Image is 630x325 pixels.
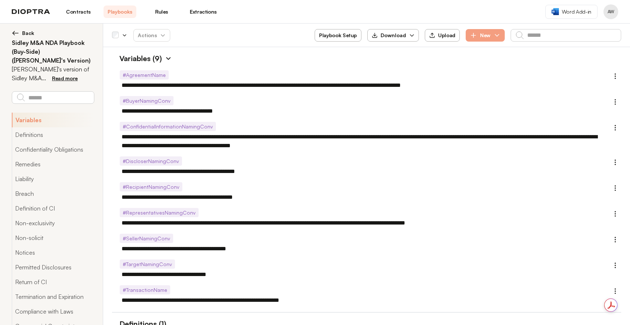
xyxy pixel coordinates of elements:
p: [PERSON_NAME]'s version of Sidley M&A [12,65,94,82]
span: Read more [52,75,78,81]
button: New [466,29,505,42]
button: Non-exclusivity [12,216,94,230]
button: Download [367,29,419,42]
button: Definition of CI [12,201,94,216]
img: Expand [165,55,172,62]
div: Upload [429,32,455,39]
span: Back [22,29,34,37]
button: Termination and Expiration [12,289,94,304]
button: Breach [12,186,94,201]
span: # SellerNamingConv [120,234,173,243]
img: left arrow [12,29,19,37]
a: Extractions [187,6,220,18]
span: # RecipientNamingConv [120,182,182,191]
button: Back [12,29,94,37]
span: Word Add-in [562,8,591,15]
span: # BuyerNamingConv [120,96,174,105]
span: # DiscloserNamingConv [120,156,182,166]
button: Profile menu [603,4,618,19]
button: Notices [12,245,94,260]
span: # ConfidentialInformationNamingConv [120,122,216,131]
h2: Sidley M&A NDA Playbook (Buy-Side) ([PERSON_NAME]'s Version) [12,38,94,65]
button: Liability [12,172,94,186]
button: Return of CI [12,275,94,289]
span: Actions [132,29,172,42]
div: Download [372,32,406,39]
img: logo [12,9,50,14]
span: ... [42,74,46,82]
button: Playbook Setup [315,29,361,42]
button: Compliance with Laws [12,304,94,319]
a: Contracts [62,6,95,18]
span: # RepresentativesNamingConv [120,208,199,217]
button: Definitions [12,127,94,142]
button: Upload [425,29,460,42]
a: Rules [145,6,178,18]
a: Playbooks [104,6,136,18]
button: Confidentiality Obligations [12,142,94,157]
span: # TransactionName [120,285,170,294]
span: # TargetNamingConv [120,259,175,269]
button: Non-solicit [12,230,94,245]
div: Select all [112,32,119,39]
img: word [552,8,559,15]
button: Actions [133,29,170,42]
a: Word Add-in [545,5,598,19]
button: Permitted Disclosures [12,260,94,275]
span: # AgreementName [120,70,169,80]
button: Variables [12,113,94,127]
h1: Variables (9) [112,53,162,64]
button: Remedies [12,157,94,172]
